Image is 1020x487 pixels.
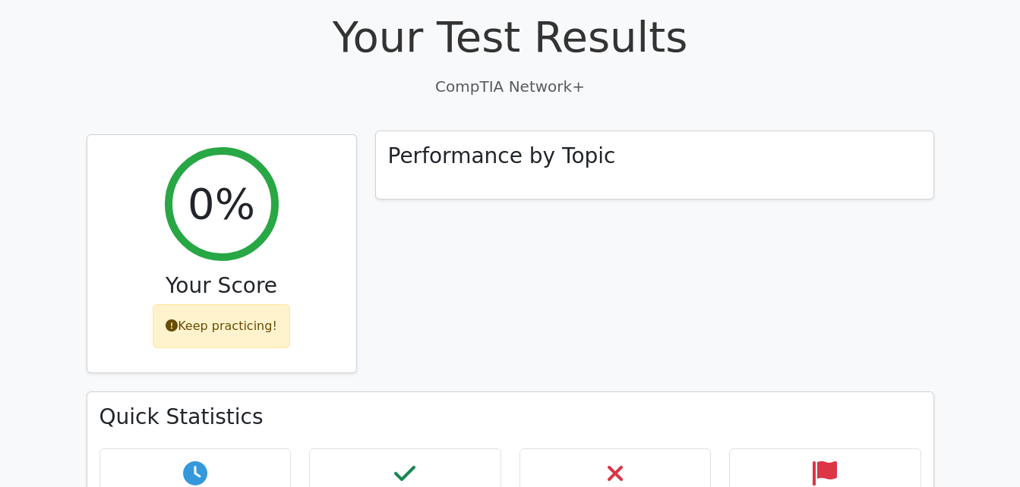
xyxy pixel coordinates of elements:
h3: Quick Statistics [99,404,921,430]
h1: Your Test Results [87,11,934,62]
h3: Your Score [99,273,344,299]
h2: 0% [188,178,255,229]
p: CompTIA Network+ [87,75,934,98]
h3: Performance by Topic [388,143,616,169]
div: Keep practicing! [153,304,290,348]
